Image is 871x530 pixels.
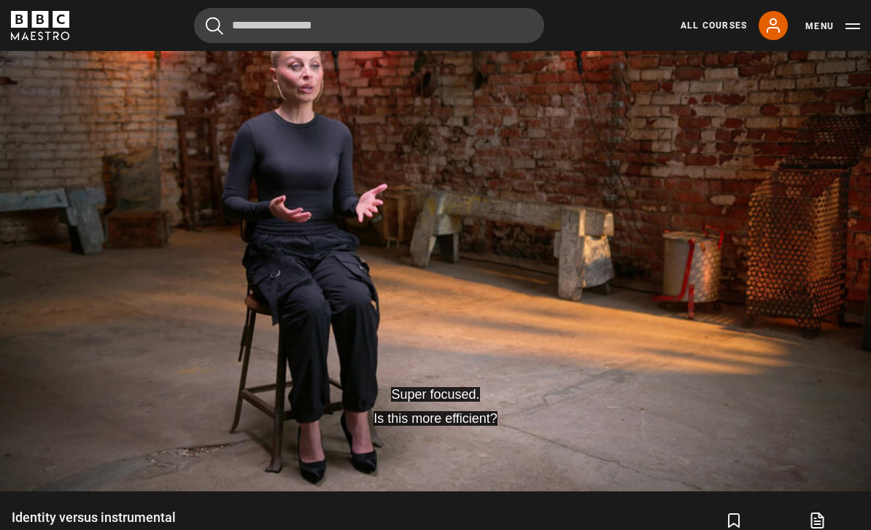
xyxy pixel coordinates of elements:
svg: BBC Maestro [11,11,69,40]
button: Submit the search query [206,17,223,35]
h1: Identity versus instrumental [12,509,204,526]
button: Toggle navigation [805,19,860,34]
a: All Courses [681,19,747,32]
input: Search [194,8,544,43]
